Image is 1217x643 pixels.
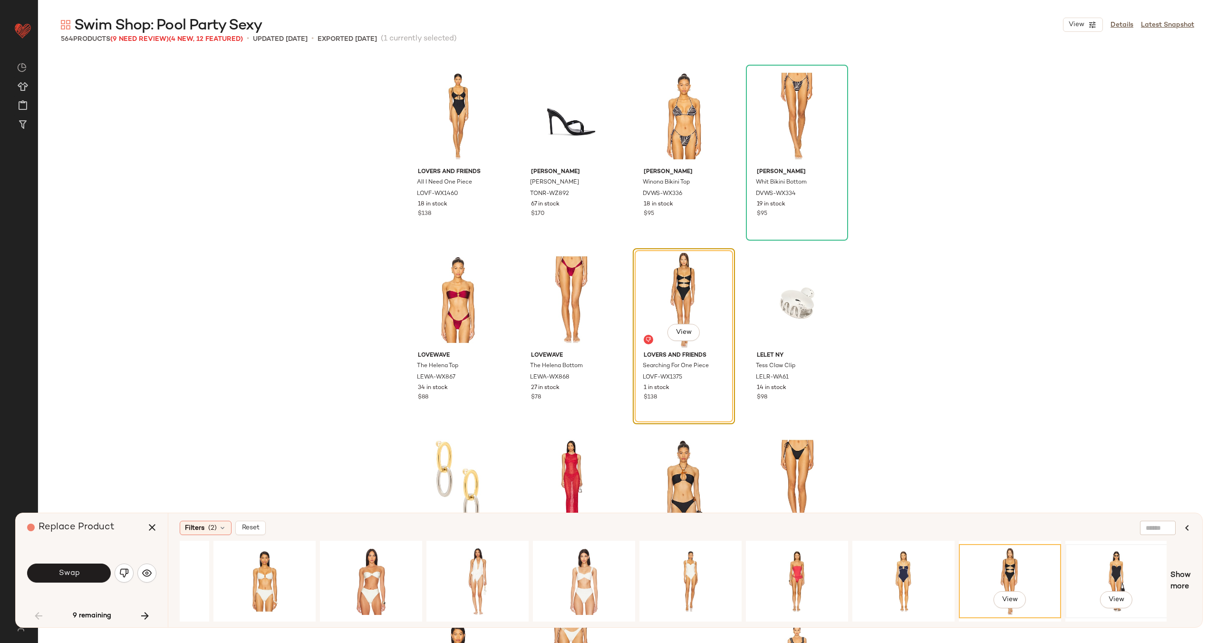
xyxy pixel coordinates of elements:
[318,34,377,44] p: Exported [DATE]
[13,21,32,40] img: heart_red.DM2ytmEG.svg
[530,178,579,187] span: [PERSON_NAME]
[410,68,506,164] img: LOVF-WX1460_V1.jpg
[856,547,951,615] img: ONIR-WX408_V1.jpg
[418,200,447,209] span: 18 in stock
[756,373,789,382] span: LELR-WA61
[1002,596,1018,604] span: View
[235,521,266,535] button: Reset
[757,200,785,209] span: 19 in stock
[61,36,73,43] span: 564
[749,68,845,164] img: DVWS-WX334_V1.jpg
[643,373,682,382] span: LOVF-WX1375
[749,435,845,531] img: SIGR-WX28_V1.jpg
[531,384,560,392] span: 27 in stock
[646,337,651,342] img: svg%3e
[530,362,583,370] span: The Helena Bottom
[381,33,457,45] span: (1 currently selected)
[323,547,419,615] img: SSHE-WX109_V1.jpg
[110,36,169,43] span: (9 Need Review)
[418,210,431,218] span: $138
[208,523,217,533] span: (2)
[644,210,654,218] span: $95
[530,373,570,382] span: LEWA-WX868
[644,168,724,176] span: [PERSON_NAME]
[417,178,472,187] span: All I Need One Piece
[1108,596,1124,604] span: View
[119,568,129,578] img: svg%3e
[749,547,845,615] img: VIXS-WX1301_V1.jpg
[643,362,709,370] span: Searching For One Piece
[536,547,632,615] img: TULA-WX1284_V1.jpg
[1111,20,1133,30] a: Details
[11,624,30,632] img: svg%3e
[247,33,249,45] span: •
[756,178,807,187] span: Whit Bikini Bottom
[410,252,506,348] img: LEWA-WX867_V1.jpg
[749,252,845,348] img: LELR-WA61_V1.jpg
[531,168,611,176] span: [PERSON_NAME]
[1100,591,1132,608] button: View
[676,329,692,336] span: View
[667,324,700,341] button: View
[61,20,70,29] img: svg%3e
[636,68,732,164] img: DVWS-WX336_V1.jpg
[169,36,243,43] span: (4 New, 12 Featured)
[531,200,560,209] span: 67 in stock
[757,168,837,176] span: [PERSON_NAME]
[217,547,312,615] img: LSPA-WX2129_V1.jpg
[757,351,837,360] span: LELET NY
[531,210,545,218] span: $170
[430,547,525,615] img: TULA-WX1222_V1.jpg
[523,252,619,348] img: LEWA-WX868_V1.jpg
[17,63,27,72] img: svg%3e
[531,351,611,360] span: lovewave
[756,362,795,370] span: Tess Claw Clip
[757,210,767,218] span: $95
[1141,20,1194,30] a: Latest Snapshot
[74,16,262,35] span: Swim Shop: Pool Party Sexy
[417,190,458,198] span: LOVF-WX1460
[530,190,569,198] span: TONR-WZ892
[643,547,738,615] img: DVWS-WX325_V1.jpg
[418,393,428,402] span: $88
[39,522,115,532] span: Replace Product
[142,568,152,578] img: svg%3e
[644,200,673,209] span: 18 in stock
[962,547,1058,615] img: LOVF-WX1375_V1.jpg
[27,564,111,583] button: Swap
[531,393,541,402] span: $78
[757,393,767,402] span: $98
[1170,570,1191,593] span: Show more
[418,384,448,392] span: 34 in stock
[1068,21,1084,29] span: View
[643,178,690,187] span: Winona Bikini Top
[636,252,732,348] img: LOVF-WX1375_V1.jpg
[73,612,111,620] span: 9 remaining
[417,362,458,370] span: The Helena Top
[185,523,204,533] span: Filters
[756,190,796,198] span: DVWS-WX334
[418,168,498,176] span: Lovers and Friends
[523,435,619,531] img: SPDW-WD2815_V1.jpg
[523,68,619,164] img: TONR-WZ892_V1.jpg
[253,34,308,44] p: updated [DATE]
[241,524,260,532] span: Reset
[757,384,786,392] span: 14 in stock
[58,569,79,578] span: Swap
[643,190,682,198] span: DVWS-WX336
[417,373,455,382] span: LEWA-WX867
[418,351,498,360] span: lovewave
[636,435,732,531] img: SSHE-WX154_V1.jpg
[410,435,506,531] img: SHAS-WL1225_V1.jpg
[311,33,314,45] span: •
[1063,18,1103,32] button: View
[1069,547,1164,615] img: SEAF-WX689_V1.jpg
[994,591,1026,608] button: View
[61,34,243,44] div: Products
